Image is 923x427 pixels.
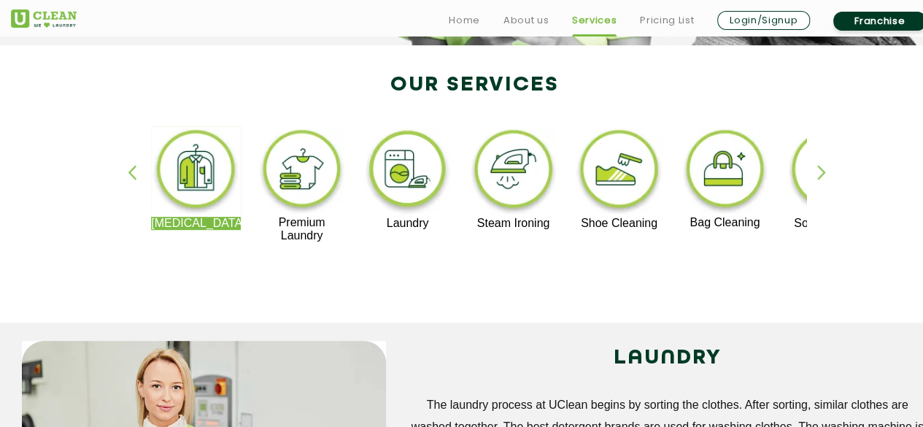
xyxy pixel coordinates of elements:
img: bag_cleaning_11zon.webp [680,126,770,216]
a: Login/Signup [717,11,810,30]
a: Services [572,12,617,29]
img: laundry_cleaning_11zon.webp [363,126,452,217]
p: Sofa Cleaning [786,217,876,230]
img: sofa_cleaning_11zon.webp [786,126,876,217]
img: shoe_cleaning_11zon.webp [574,126,664,217]
p: Shoe Cleaning [574,217,664,230]
p: [MEDICAL_DATA] [151,217,241,230]
a: About us [503,12,549,29]
a: Home [449,12,480,29]
p: Bag Cleaning [680,216,770,229]
img: premium_laundry_cleaning_11zon.webp [257,126,347,216]
img: dry_cleaning_11zon.webp [151,126,241,217]
img: steam_ironing_11zon.webp [468,126,558,217]
img: UClean Laundry and Dry Cleaning [11,9,77,28]
p: Premium Laundry [257,216,347,242]
p: Laundry [363,217,452,230]
p: Steam Ironing [468,217,558,230]
a: Pricing List [640,12,694,29]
